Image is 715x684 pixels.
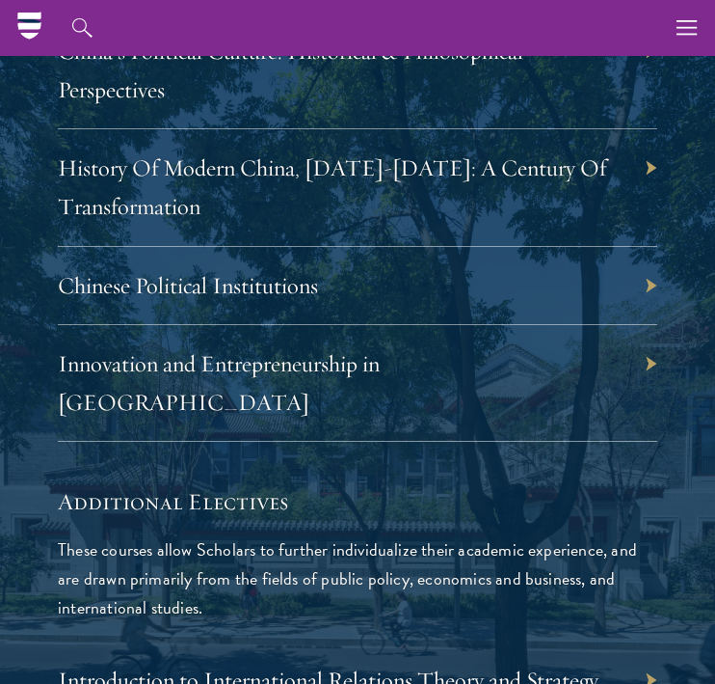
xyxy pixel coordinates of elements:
[58,271,318,300] a: Chinese Political Institutions
[58,153,606,221] a: History Of Modern China, [DATE]-[DATE]: A Century Of Transformation
[58,485,657,518] h5: Additional Electives
[58,535,657,622] p: These courses allow Scholars to further individualize their academic experience, and are drawn pr...
[58,349,380,417] a: Innovation and Entrepreneurship in [GEOGRAPHIC_DATA]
